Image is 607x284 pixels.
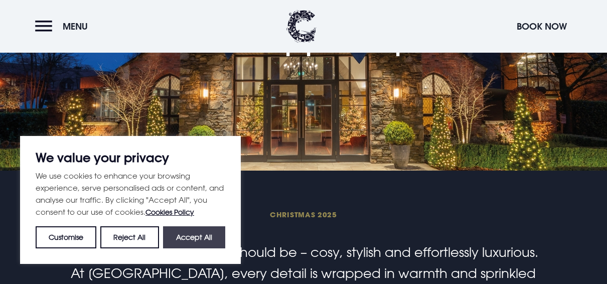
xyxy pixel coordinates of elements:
[512,16,572,37] button: Book Now
[286,10,317,43] img: Clandeboye Lodge
[145,208,194,216] a: Cookies Policy
[163,226,225,248] button: Accept All
[36,226,96,248] button: Customise
[36,152,225,164] p: We value your privacy
[100,226,159,248] button: Reject All
[65,210,542,219] span: Christmas 2025
[35,16,93,37] button: Menu
[63,21,88,32] span: Menu
[20,136,241,264] div: We value your privacy
[36,170,225,218] p: We use cookies to enhance your browsing experience, serve personalised ads or content, and analys...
